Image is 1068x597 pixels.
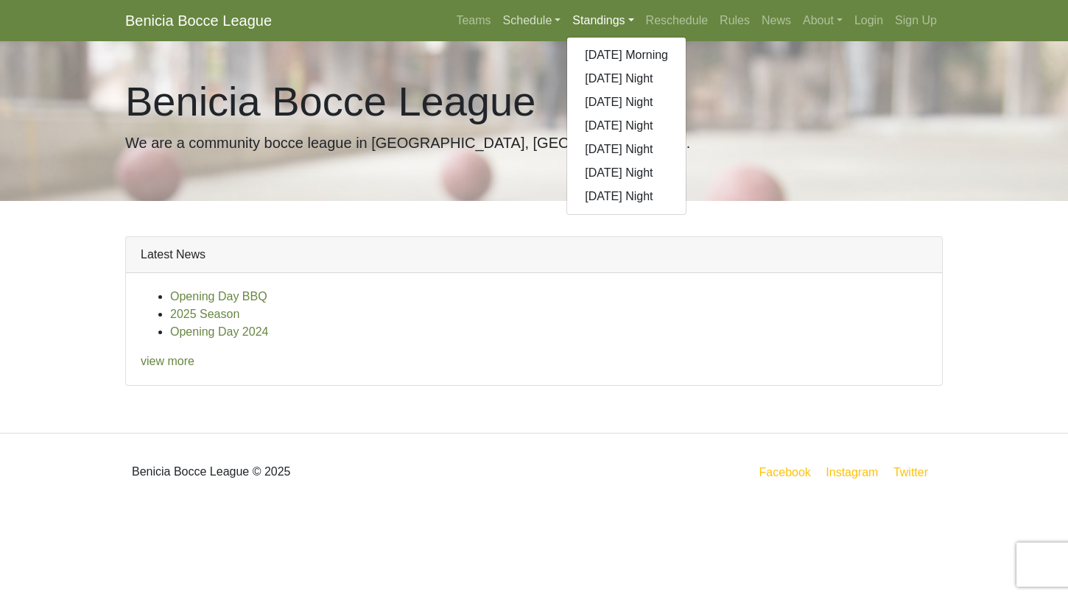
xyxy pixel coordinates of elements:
a: [DATE] Night [567,91,686,114]
a: Opening Day BBQ [170,290,267,303]
a: [DATE] Night [567,185,686,208]
a: Facebook [756,463,814,481]
a: Teams [450,6,496,35]
div: Benicia Bocce League © 2025 [114,445,534,498]
div: Standings [566,37,686,215]
a: [DATE] Morning [567,43,686,67]
a: Standings [566,6,639,35]
a: Reschedule [640,6,714,35]
a: Instagram [823,463,881,481]
h1: Benicia Bocce League [125,77,943,126]
a: Opening Day 2024 [170,325,268,338]
a: News [756,6,797,35]
a: [DATE] Night [567,67,686,91]
a: Rules [714,6,756,35]
a: 2025 Season [170,308,239,320]
a: Schedule [497,6,567,35]
a: About [797,6,849,35]
a: Twitter [890,463,940,481]
p: We are a community bocce league in [GEOGRAPHIC_DATA], [GEOGRAPHIC_DATA]. [125,132,943,154]
a: Login [849,6,889,35]
a: [DATE] Night [567,138,686,161]
a: Sign Up [889,6,943,35]
a: view more [141,355,194,367]
a: [DATE] Night [567,114,686,138]
div: Latest News [126,237,942,273]
a: [DATE] Night [567,161,686,185]
a: Benicia Bocce League [125,6,272,35]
